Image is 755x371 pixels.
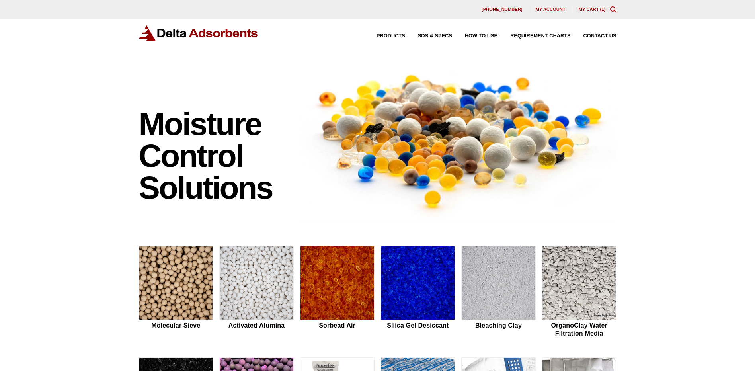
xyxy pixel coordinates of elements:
span: Requirement Charts [510,33,570,39]
h2: Silica Gel Desiccant [381,322,455,329]
span: 1 [601,7,604,12]
a: Activated Alumina [219,246,294,338]
a: How to Use [452,33,497,39]
div: Toggle Modal Content [610,6,616,13]
span: [PHONE_NUMBER] [482,7,523,12]
span: My account [536,7,566,12]
h2: Bleaching Clay [461,322,536,329]
h2: OrganoClay Water Filtration Media [542,322,616,337]
a: Sorbead Air [300,246,375,338]
h2: Sorbead Air [300,322,375,329]
a: Molecular Sieve [139,246,213,338]
img: Image [300,60,616,221]
span: Contact Us [583,33,616,39]
a: My Cart (1) [579,7,606,12]
h1: Moisture Control Solutions [139,108,293,204]
h2: Molecular Sieve [139,322,213,329]
a: My account [529,6,572,13]
a: Products [364,33,405,39]
a: [PHONE_NUMBER] [475,6,529,13]
a: Silica Gel Desiccant [381,246,455,338]
a: Requirement Charts [497,33,570,39]
h2: Activated Alumina [219,322,294,329]
span: SDS & SPECS [418,33,452,39]
img: Delta Adsorbents [139,25,258,41]
a: Bleaching Clay [461,246,536,338]
a: SDS & SPECS [405,33,452,39]
span: Products [377,33,405,39]
span: How to Use [465,33,497,39]
a: Contact Us [571,33,616,39]
a: OrganoClay Water Filtration Media [542,246,616,338]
